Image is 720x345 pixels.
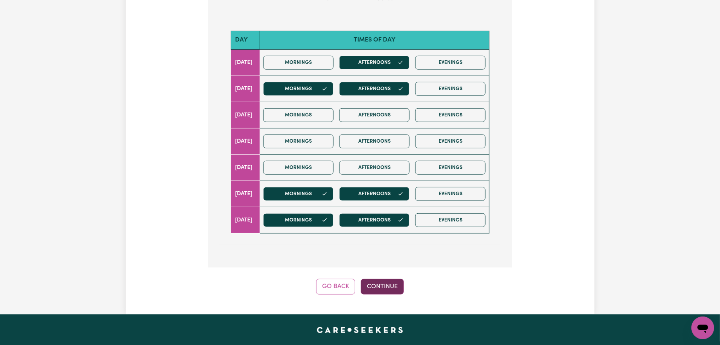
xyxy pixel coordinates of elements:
button: Afternoons [339,82,410,96]
button: Mornings [263,161,334,175]
td: [DATE] [231,181,260,207]
button: Mornings [263,213,334,227]
button: Afternoons [339,135,410,148]
th: Day [231,31,260,49]
td: [DATE] [231,207,260,233]
td: [DATE] [231,128,260,154]
button: Evenings [415,108,486,122]
button: Continue [361,279,404,295]
td: [DATE] [231,102,260,128]
button: Mornings [263,56,334,70]
iframe: Button to launch messaging window [692,317,714,339]
button: Evenings [415,56,486,70]
button: Afternoons [339,161,410,175]
td: [DATE] [231,154,260,181]
button: Evenings [415,82,486,96]
button: Evenings [415,135,486,148]
button: Evenings [415,213,486,227]
button: Mornings [263,82,334,96]
button: Afternoons [339,56,410,70]
button: Evenings [415,161,486,175]
button: Mornings [263,135,334,148]
button: Mornings [263,187,334,201]
td: [DATE] [231,49,260,76]
button: Afternoons [339,187,410,201]
a: Careseekers home page [317,327,403,333]
button: Evenings [415,187,486,201]
td: [DATE] [231,76,260,102]
button: Afternoons [339,213,410,227]
button: Mornings [263,108,334,122]
button: Afternoons [339,108,410,122]
th: Times of day [260,31,489,49]
button: Go Back [316,279,355,295]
